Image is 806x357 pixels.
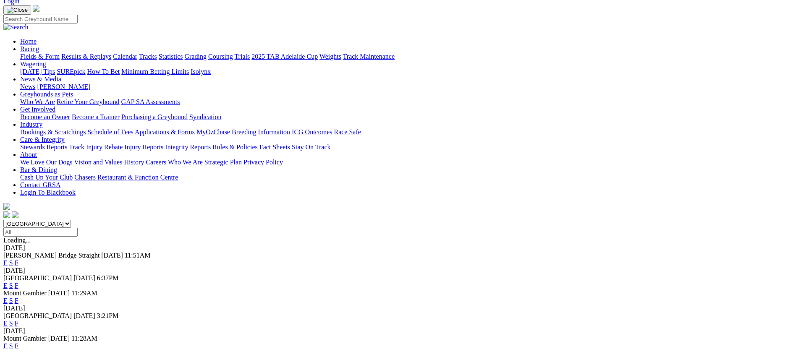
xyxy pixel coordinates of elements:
a: News [20,83,35,90]
div: Industry [20,128,803,136]
a: F [15,259,18,266]
a: [PERSON_NAME] [37,83,90,90]
a: News & Media [20,76,61,83]
a: S [9,259,13,266]
div: [DATE] [3,305,803,312]
a: MyOzChase [196,128,230,136]
a: Syndication [189,113,221,120]
span: 3:21PM [97,312,119,319]
a: Purchasing a Greyhound [121,113,188,120]
a: E [3,259,8,266]
a: Injury Reports [124,143,163,151]
a: Cash Up Your Club [20,174,73,181]
span: Mount Gambier [3,289,47,297]
a: Fact Sheets [259,143,290,151]
a: F [15,297,18,304]
a: Industry [20,121,42,128]
div: Care & Integrity [20,143,803,151]
a: Wagering [20,60,46,68]
img: facebook.svg [3,211,10,218]
a: GAP SA Assessments [121,98,180,105]
a: Trials [234,53,250,60]
a: Tracks [139,53,157,60]
a: Racing [20,45,39,52]
div: [DATE] [3,327,803,335]
a: F [15,282,18,289]
a: F [15,342,18,349]
a: Bar & Dining [20,166,57,173]
span: 11:29AM [71,289,97,297]
div: About [20,159,803,166]
a: Privacy Policy [243,159,283,166]
a: Bookings & Scratchings [20,128,86,136]
a: Care & Integrity [20,136,65,143]
button: Toggle navigation [3,5,31,15]
a: Grading [185,53,207,60]
a: Minimum Betting Limits [121,68,189,75]
div: Wagering [20,68,803,76]
a: Login To Blackbook [20,189,76,196]
a: Become a Trainer [72,113,120,120]
a: Who We Are [20,98,55,105]
a: S [9,342,13,349]
a: Calendar [113,53,137,60]
div: [DATE] [3,244,803,252]
img: Close [7,7,28,13]
a: Schedule of Fees [87,128,133,136]
span: [DATE] [48,289,70,297]
a: Rules & Policies [212,143,258,151]
span: 6:37PM [97,274,119,281]
img: twitter.svg [12,211,18,218]
a: [DATE] Tips [20,68,55,75]
a: E [3,320,8,327]
a: S [9,282,13,289]
a: Track Injury Rebate [69,143,123,151]
div: Racing [20,53,803,60]
a: Stewards Reports [20,143,67,151]
span: 11:28AM [71,335,97,342]
a: Fields & Form [20,53,60,60]
a: Home [20,38,37,45]
a: Get Involved [20,106,55,113]
a: We Love Our Dogs [20,159,72,166]
span: [PERSON_NAME] Bridge Straight [3,252,99,259]
a: Become an Owner [20,113,70,120]
a: Integrity Reports [165,143,211,151]
a: S [9,320,13,327]
img: logo-grsa-white.png [33,5,39,12]
a: Chasers Restaurant & Function Centre [74,174,178,181]
a: F [15,320,18,327]
a: Coursing [208,53,233,60]
span: 11:51AM [125,252,151,259]
a: History [124,159,144,166]
div: Bar & Dining [20,174,803,181]
a: ICG Outcomes [292,128,332,136]
input: Search [3,15,78,23]
a: Contact GRSA [20,181,60,188]
a: Strategic Plan [204,159,242,166]
span: [DATE] [73,312,95,319]
div: Greyhounds as Pets [20,98,803,106]
span: Loading... [3,237,31,244]
span: [DATE] [73,274,95,281]
span: [GEOGRAPHIC_DATA] [3,312,72,319]
a: 2025 TAB Adelaide Cup [251,53,318,60]
a: SUREpick [57,68,85,75]
a: Breeding Information [232,128,290,136]
a: About [20,151,37,158]
a: Stay On Track [292,143,330,151]
input: Select date [3,228,78,237]
div: [DATE] [3,267,803,274]
img: logo-grsa-white.png [3,203,10,210]
span: [GEOGRAPHIC_DATA] [3,274,72,281]
a: E [3,282,8,289]
a: S [9,297,13,304]
a: Greyhounds as Pets [20,91,73,98]
a: Careers [146,159,166,166]
a: Vision and Values [74,159,122,166]
a: E [3,297,8,304]
a: Isolynx [191,68,211,75]
a: Results & Replays [61,53,111,60]
div: Get Involved [20,113,803,121]
a: E [3,342,8,349]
